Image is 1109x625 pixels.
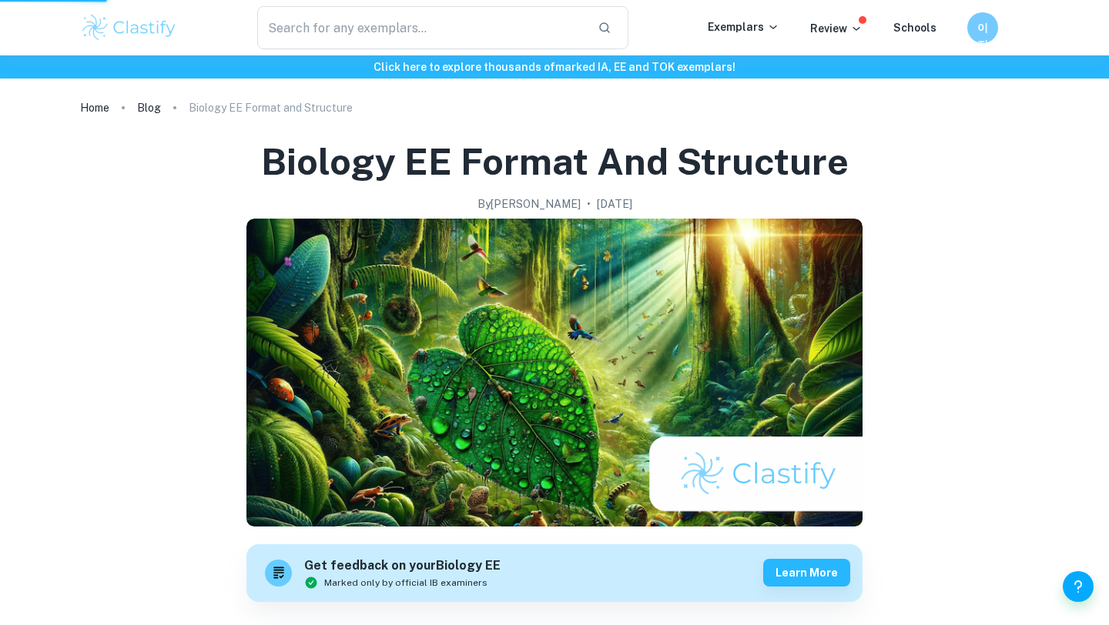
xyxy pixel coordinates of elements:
button: Learn more [763,559,850,587]
h2: By [PERSON_NAME] [477,196,581,212]
a: Schools [893,22,936,34]
h2: [DATE] [597,196,632,212]
p: Review [810,20,863,37]
p: Biology EE Format and Structure [189,99,353,116]
a: Get feedback on yourBiology EEMarked only by official IB examinersLearn more [246,544,863,602]
p: • [587,196,591,212]
h1: Biology EE Format and Structure [261,137,849,186]
img: Clastify logo [80,12,178,43]
h6: Click here to explore thousands of marked IA, EE and TOK exemplars ! [3,58,1106,75]
a: Blog [137,97,161,119]
h6: 이지 [974,19,992,36]
span: Marked only by official IB examiners [324,576,487,590]
p: Exemplars [708,18,779,35]
button: 이지 [967,12,998,43]
img: Biology EE Format and Structure cover image [246,219,863,526]
h6: Get feedback on your Biology EE [304,556,501,576]
a: Home [80,97,109,119]
button: Help and Feedback [1063,571,1094,602]
input: Search for any exemplars... [257,6,585,49]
